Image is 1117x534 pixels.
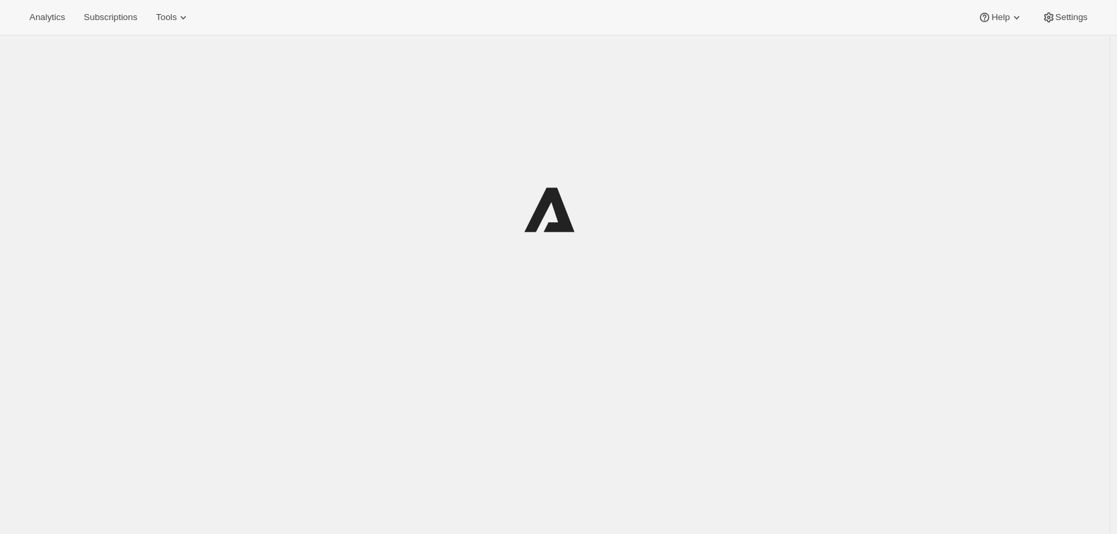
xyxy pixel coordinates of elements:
[1055,12,1088,23] span: Settings
[76,8,145,27] button: Subscriptions
[21,8,73,27] button: Analytics
[991,12,1009,23] span: Help
[1034,8,1096,27] button: Settings
[156,12,177,23] span: Tools
[148,8,198,27] button: Tools
[84,12,137,23] span: Subscriptions
[29,12,65,23] span: Analytics
[970,8,1031,27] button: Help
